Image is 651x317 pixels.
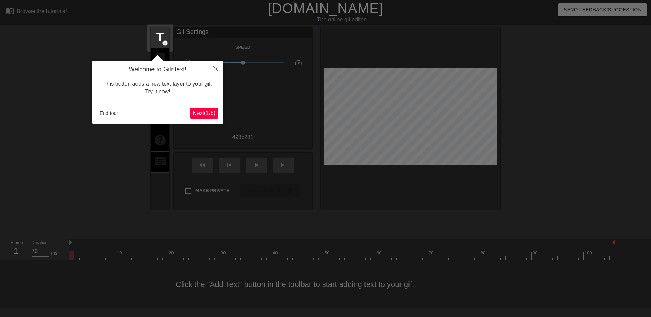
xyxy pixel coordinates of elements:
span: Next ( 1 / 6 ) [193,110,215,116]
h4: Welcome to Gifntext! [97,66,218,73]
div: This button adds a new text layer to your gif. Try it now! [97,73,218,103]
button: Close [208,61,223,76]
button: End tour [97,108,121,118]
button: Next [190,108,218,119]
